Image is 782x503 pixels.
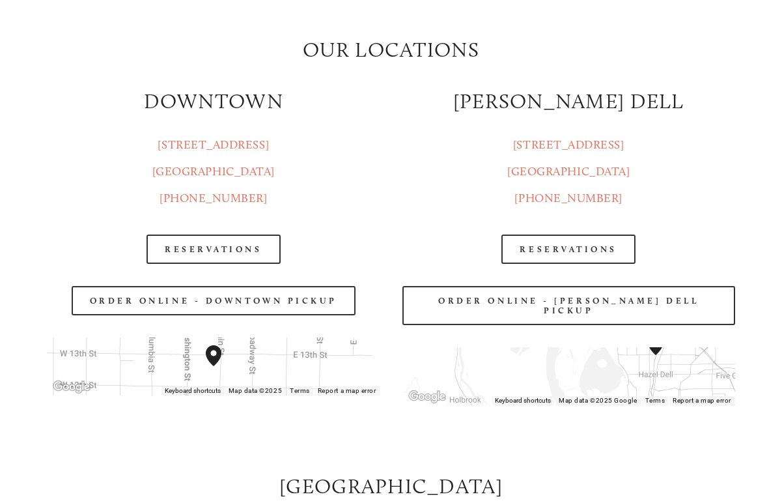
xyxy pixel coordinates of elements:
[147,235,281,264] a: Reservations
[318,387,376,394] a: Report a map error
[501,235,635,264] a: Reservations
[673,397,731,404] a: Report a map error
[514,191,622,205] a: [PHONE_NUMBER]
[47,472,735,501] h2: [GEOGRAPHIC_DATA]
[165,386,221,395] button: Keyboard shortcuts
[507,137,630,179] a: [STREET_ADDRESS][GEOGRAPHIC_DATA]
[206,345,237,387] div: Amaro's Table 1220 Main Street vancouver, United States
[160,191,268,205] a: [PHONE_NUMBER]
[402,286,735,325] a: Order Online - [PERSON_NAME] Dell Pickup
[47,87,380,116] h2: DOWNTOWN
[290,387,310,394] a: Terms
[495,396,551,405] button: Keyboard shortcuts
[72,286,356,315] a: Order Online - Downtown pickup
[229,387,283,394] span: Map data ©2025
[402,87,735,116] h2: [PERSON_NAME] DELL
[645,397,665,404] a: Terms
[406,388,449,405] img: Google
[152,137,275,179] a: [STREET_ADDRESS][GEOGRAPHIC_DATA]
[50,379,93,395] img: Google
[559,397,637,404] span: Map data ©2025 Google
[406,388,449,405] a: Open this area in Google Maps (opens a new window)
[50,379,93,395] a: Open this area in Google Maps (opens a new window)
[648,334,679,376] div: Amaro's Table 816 Northeast 98th Circle Vancouver, WA, 98665, United States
